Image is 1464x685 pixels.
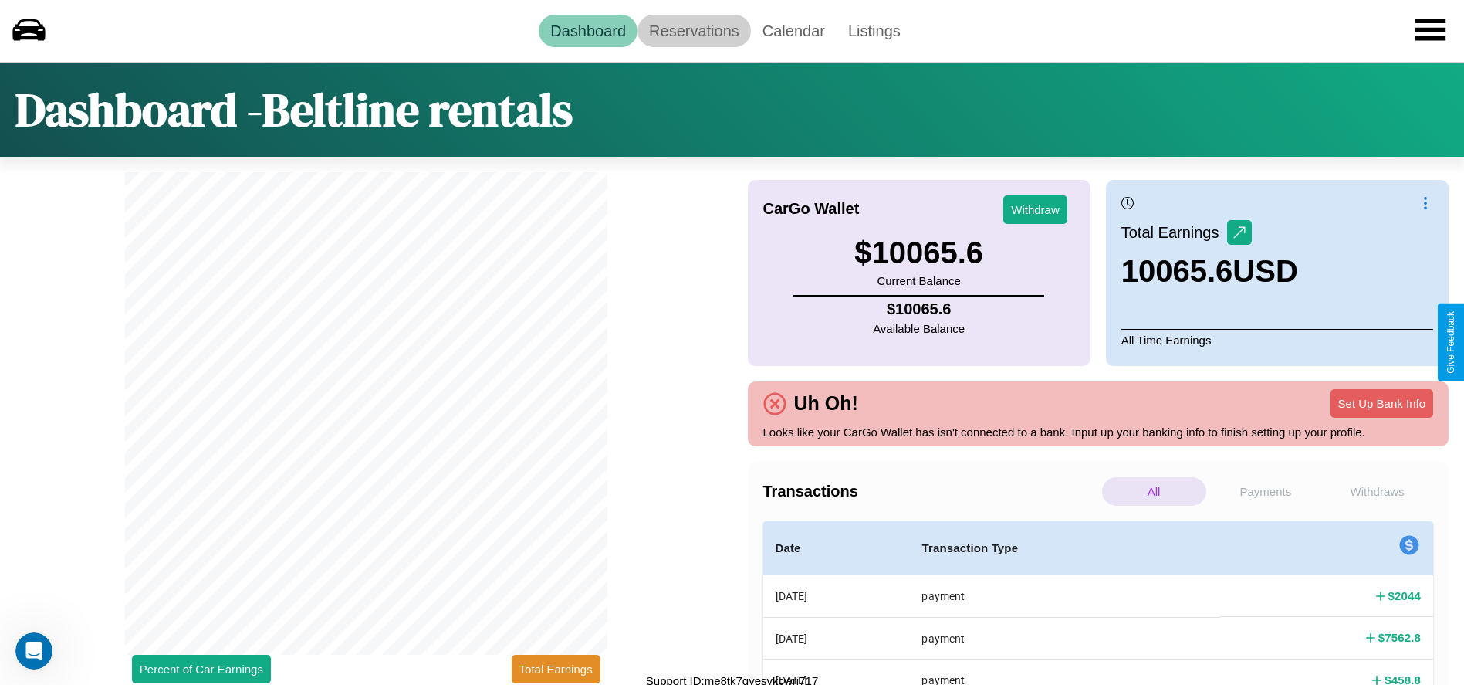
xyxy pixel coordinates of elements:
button: Set Up Bank Info [1330,389,1433,418]
h3: 10065.6 USD [1121,254,1298,289]
th: [DATE] [763,617,910,659]
a: Reservations [637,15,751,47]
th: payment [909,617,1220,659]
p: All [1102,477,1206,506]
p: Withdraws [1325,477,1429,506]
button: Total Earnings [512,655,600,683]
button: Percent of Car Earnings [132,655,271,683]
a: Dashboard [539,15,637,47]
p: Available Balance [873,318,965,339]
p: Looks like your CarGo Wallet has isn't connected to a bank. Input up your banking info to finish ... [763,422,1434,443]
button: Withdraw [1003,195,1067,224]
h4: Date [776,539,898,558]
p: Total Earnings [1121,219,1227,246]
p: Current Balance [854,270,983,291]
h4: CarGo Wallet [763,200,860,218]
iframe: Intercom live chat [15,632,52,670]
h4: $ 10065.6 [873,300,965,318]
h4: Transaction Type [921,539,1208,558]
h1: Dashboard - Beltline rentals [15,78,573,141]
p: Payments [1214,477,1318,506]
a: Listings [837,15,912,47]
h4: $ 7562.8 [1378,629,1421,646]
p: All Time Earnings [1121,329,1433,351]
h4: Uh Oh! [786,392,866,415]
th: [DATE] [763,575,910,618]
h4: Transactions [763,483,1098,500]
h3: $ 10065.6 [854,236,983,270]
div: Give Feedback [1445,311,1456,374]
a: Calendar [751,15,837,47]
th: payment [909,575,1220,618]
h4: $ 2044 [1388,588,1421,604]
